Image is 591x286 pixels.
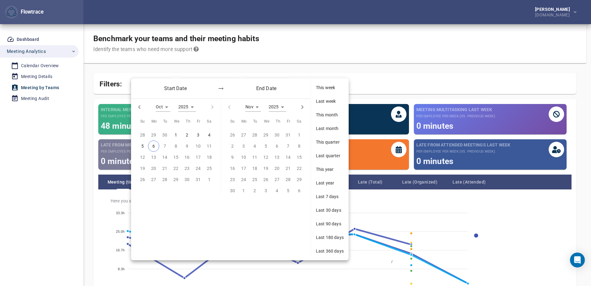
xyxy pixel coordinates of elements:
[297,119,301,125] span: Sa
[244,84,289,92] h6: End Date
[141,143,144,149] p: 5
[174,119,180,125] span: We
[316,98,344,104] span: Last week
[311,81,349,94] div: This week
[316,139,344,145] span: This quarter
[316,248,344,254] span: Last 360 days
[241,119,247,125] span: Mo
[316,180,344,186] span: Last year
[311,203,349,217] div: Last 30 days
[197,119,201,125] span: Fr
[151,119,157,125] span: Mo
[208,132,210,138] p: 4
[156,102,170,112] div: Oct
[316,234,344,240] span: Last 180 days
[163,119,168,125] span: Tu
[264,119,270,125] span: We
[152,143,155,149] p: 6
[311,244,349,258] div: Last 360 days
[316,153,344,159] span: Last quarter
[269,102,286,112] div: 2025
[181,129,193,141] button: 2
[207,119,211,125] span: Sa
[311,176,349,190] div: Last year
[137,141,148,152] button: 5
[204,129,215,141] button: 4
[245,102,261,112] div: Nov
[316,207,344,213] span: Last 30 days
[311,108,349,122] div: This month
[311,190,349,203] div: Last 7 days
[311,217,349,231] div: Last 90 days
[311,231,349,244] div: Last 180 days
[570,253,585,267] div: Open Intercom Messenger
[230,119,235,125] span: Su
[316,125,344,132] span: Last month
[253,119,257,125] span: Tu
[316,84,344,91] span: This week
[148,141,159,152] button: 6
[178,102,196,112] div: 2025
[140,119,145,125] span: Su
[175,132,177,138] p: 1
[311,149,349,162] div: Last quarter
[311,122,349,135] div: Last month
[316,166,344,172] span: This year
[197,132,199,138] p: 3
[186,119,190,125] span: Th
[287,119,291,125] span: Fr
[186,132,188,138] p: 2
[311,162,349,176] div: This year
[170,129,181,141] button: 1
[316,221,344,227] span: Last 90 days
[276,119,280,125] span: Th
[153,84,198,92] h6: Start Date
[311,94,349,108] div: Last week
[316,193,344,200] span: Last 7 days
[311,135,349,149] div: This quarter
[193,129,204,141] button: 3
[316,112,344,118] span: This month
